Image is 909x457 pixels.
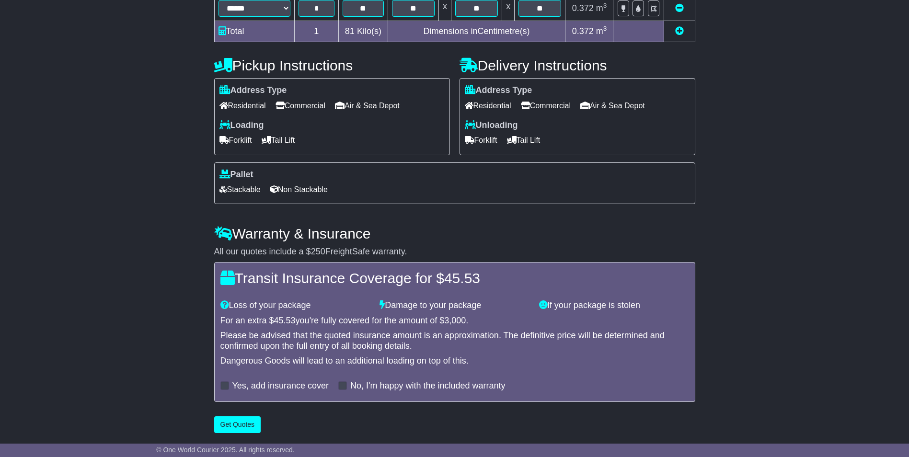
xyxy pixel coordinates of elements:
[274,316,296,325] span: 45.53
[603,2,607,9] sup: 3
[345,26,355,36] span: 81
[572,3,594,13] span: 0.372
[460,57,695,73] h4: Delivery Instructions
[220,356,689,366] div: Dangerous Goods will lead to an additional loading on top of this.
[335,98,400,113] span: Air & Sea Depot
[214,57,450,73] h4: Pickup Instructions
[465,133,497,148] span: Forklift
[465,98,511,113] span: Residential
[214,226,695,241] h4: Warranty & Insurance
[214,247,695,257] div: All our quotes include a $ FreightSafe warranty.
[216,300,375,311] div: Loss of your package
[219,170,253,180] label: Pallet
[294,21,339,42] td: 1
[214,416,261,433] button: Get Quotes
[465,85,532,96] label: Address Type
[580,98,645,113] span: Air & Sea Depot
[219,133,252,148] span: Forklift
[311,247,325,256] span: 250
[214,21,294,42] td: Total
[507,133,541,148] span: Tail Lift
[375,300,534,311] div: Damage to your package
[219,182,261,197] span: Stackable
[572,26,594,36] span: 0.372
[534,300,694,311] div: If your package is stolen
[220,331,689,351] div: Please be advised that the quoted insurance amount is an approximation. The definitive price will...
[339,21,388,42] td: Kilo(s)
[220,270,689,286] h4: Transit Insurance Coverage for $
[675,3,684,13] a: Remove this item
[444,316,466,325] span: 3,000
[219,85,287,96] label: Address Type
[276,98,325,113] span: Commercial
[219,98,266,113] span: Residential
[156,446,295,454] span: © One World Courier 2025. All rights reserved.
[444,270,480,286] span: 45.53
[232,381,329,391] label: Yes, add insurance cover
[465,120,518,131] label: Unloading
[388,21,565,42] td: Dimensions in Centimetre(s)
[350,381,506,391] label: No, I'm happy with the included warranty
[220,316,689,326] div: For an extra $ you're fully covered for the amount of $ .
[675,26,684,36] a: Add new item
[262,133,295,148] span: Tail Lift
[521,98,571,113] span: Commercial
[596,26,607,36] span: m
[219,120,264,131] label: Loading
[603,25,607,32] sup: 3
[596,3,607,13] span: m
[270,182,328,197] span: Non Stackable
